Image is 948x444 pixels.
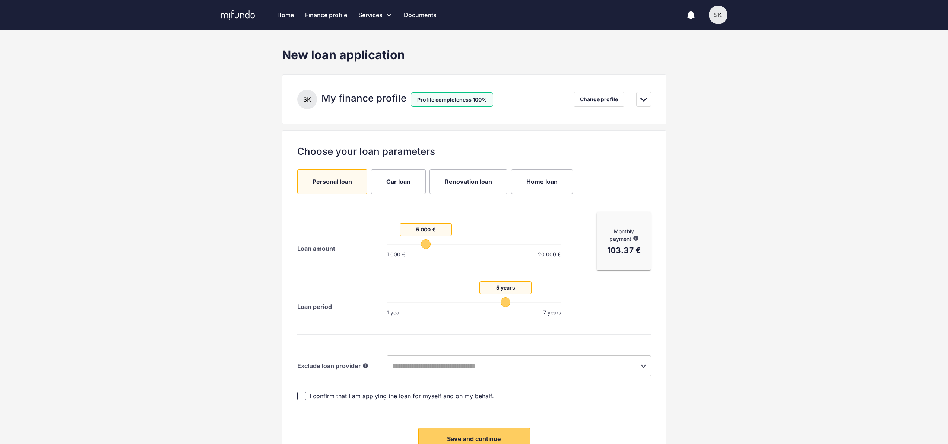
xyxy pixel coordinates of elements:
[297,90,317,109] div: S K
[538,251,561,258] div: 20 000 €
[603,228,645,243] p: Monthly payment
[400,227,451,233] span: 5 000 €
[709,6,727,24] button: SK
[543,309,561,316] div: 7 years
[297,355,387,376] div: Exclude loan provider
[282,48,666,63] div: New loan application
[297,297,387,316] div: Loan period
[447,435,501,443] span: Save and continue
[310,392,494,400] span: I confirm that I am applying the loan for myself and on my behalf.
[386,178,410,186] span: Car loan
[480,285,531,291] span: 5 years
[297,239,387,258] div: Loan amount
[387,251,405,258] div: 1 000 €
[607,246,641,255] p: 103.37 €
[638,361,649,371] button: Open
[526,178,558,186] span: Home loan
[574,92,624,107] button: Change profile
[321,92,406,104] span: My finance profile
[580,95,618,104] span: Change profile
[445,178,492,186] span: Renovation loan
[313,178,352,186] span: Personal loan
[387,309,401,316] div: 1 year
[297,146,651,157] div: Choose your loan parameters
[411,92,493,107] span: Profile completeness 100%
